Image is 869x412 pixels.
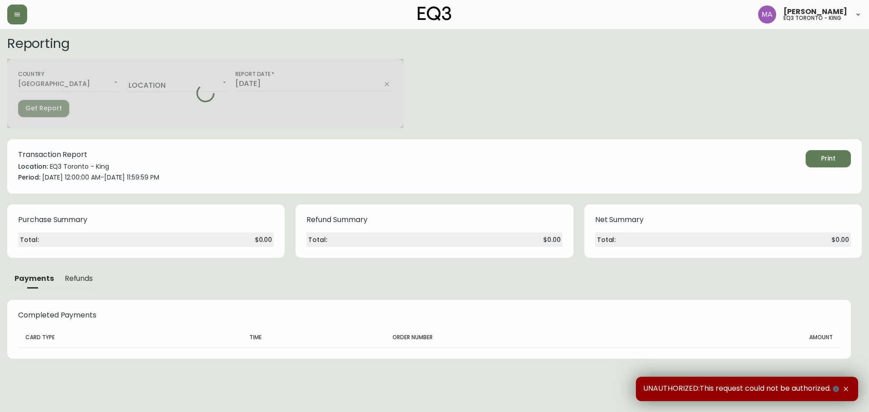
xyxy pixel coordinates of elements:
h6: $0.00 [255,234,272,245]
h5: Net Summary [595,215,851,224]
h6: Total : [20,234,39,245]
h6: Location: [18,162,48,171]
span: Refunds [65,274,93,283]
h6: Total : [597,234,616,245]
span: Print [813,153,844,164]
th: Time [242,328,385,348]
h5: Purchase Summary [18,215,274,224]
span: [PERSON_NAME] [783,8,847,15]
th: Order Number [385,328,660,348]
th: Amount [661,328,840,348]
h5: eq3 toronto - king [783,15,841,21]
th: Card Type [18,328,242,348]
h5: Refund Summary [306,215,562,224]
p: [DATE] 12:00:00 AM - [DATE] 11:59:59 PM [40,173,159,182]
h6: $0.00 [543,234,561,245]
span: Payments [14,274,54,283]
img: 4f0989f25cbf85e7eb2537583095d61e [758,5,776,24]
img: logo [418,6,451,21]
h6: Period: [18,173,40,182]
h2: Reporting [7,36,862,51]
h5: Completed Payments [18,311,840,320]
span: UNAUTHORIZED:This request could not be authorized. [643,384,841,394]
a: Print [806,150,851,167]
h6: Total : [308,234,327,245]
h5: Transaction Report [18,150,159,159]
table: Completed Payments [18,328,840,348]
p: EQ3 Toronto - King [48,162,109,171]
h6: $0.00 [831,234,849,245]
